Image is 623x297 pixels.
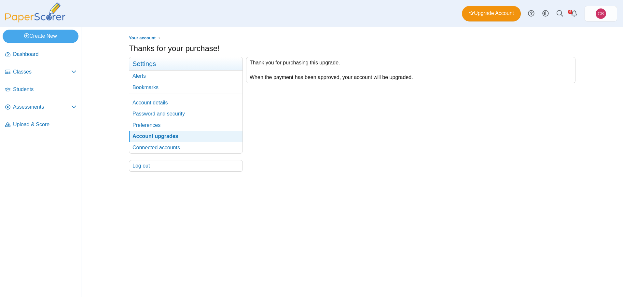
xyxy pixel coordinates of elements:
[567,7,581,21] a: Alerts
[129,120,242,131] a: Preferences
[129,108,242,119] a: Password and security
[129,97,242,108] a: Account details
[3,100,79,115] a: Assessments
[129,160,242,171] a: Log out
[13,103,71,111] span: Assessments
[129,43,220,54] h1: Thanks for your purchase!
[13,121,76,128] span: Upload & Score
[3,3,68,22] img: PaperScorer
[129,71,242,82] a: Alerts
[585,6,617,21] a: Canisius Biology
[129,142,242,153] a: Connected accounts
[129,57,242,71] h3: Settings
[127,34,157,42] a: Your account
[598,11,604,16] span: Canisius Biology
[3,117,79,133] a: Upload & Score
[469,10,514,17] span: Upgrade Account
[13,68,71,75] span: Classes
[129,35,156,40] span: Your account
[129,131,242,142] a: Account upgrades
[246,57,575,83] div: Thank you for purchasing this upgrade. When the payment has been approved, your account will be u...
[3,30,78,43] a: Create New
[13,51,76,58] span: Dashboard
[3,82,79,98] a: Students
[13,86,76,93] span: Students
[3,64,79,80] a: Classes
[129,82,242,93] a: Bookmarks
[3,47,79,62] a: Dashboard
[3,18,68,23] a: PaperScorer
[596,8,606,19] span: Canisius Biology
[462,6,521,21] a: Upgrade Account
